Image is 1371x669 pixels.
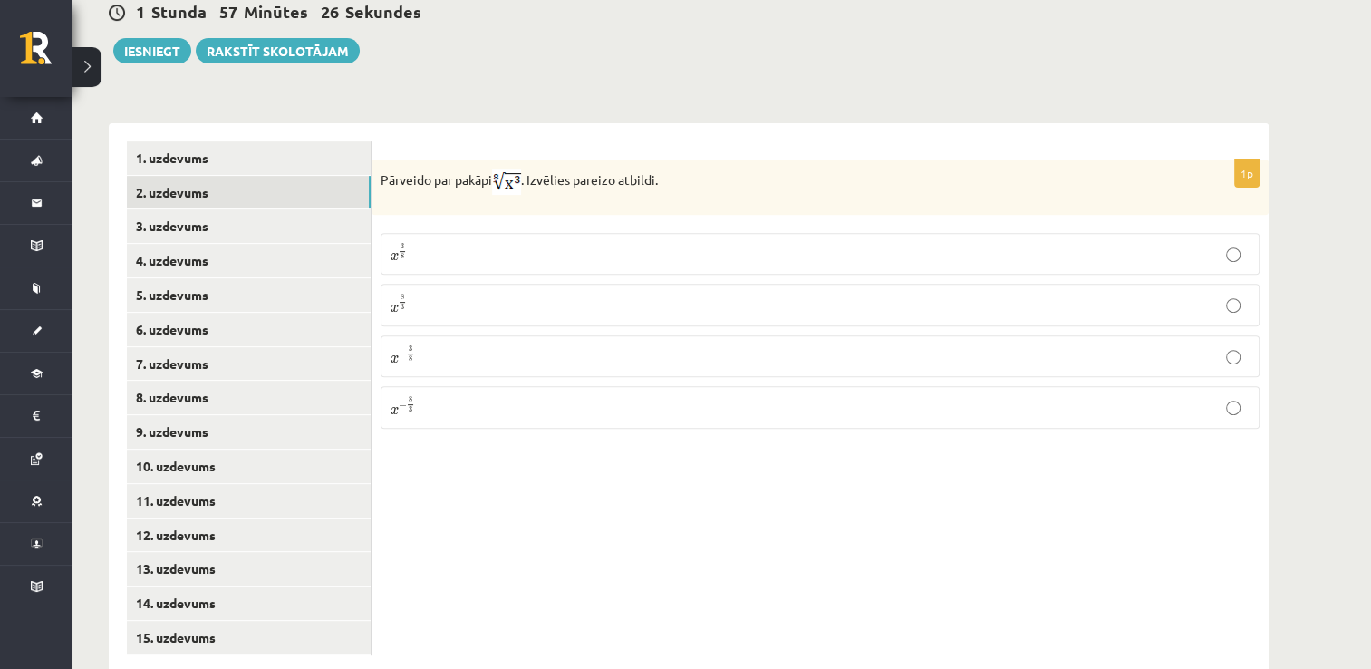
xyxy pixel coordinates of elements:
a: 3. uzdevums [127,209,371,243]
a: 15. uzdevums [127,621,371,654]
a: 6. uzdevums [127,313,371,346]
span: − [399,351,407,359]
span: 8 [401,254,404,259]
p: Pārveido par pakāpi . Izvēlies pareizo atbildi. [381,169,1169,195]
a: 9. uzdevums [127,415,371,449]
span: x [391,305,399,313]
span: 57 [219,1,237,22]
a: 7. uzdevums [127,347,371,381]
span: 3 [409,407,412,412]
span: 8 [409,397,412,402]
a: 5. uzdevums [127,278,371,312]
a: 1. uzdevums [127,141,371,175]
span: x [391,355,399,364]
span: 8 [409,356,412,362]
a: 2. uzdevums [127,176,371,209]
span: − [399,402,407,410]
span: 8 [401,295,404,300]
p: 1p [1234,159,1260,188]
span: 26 [321,1,339,22]
span: x [391,407,399,415]
span: 1 [136,1,145,22]
span: Sekundes [345,1,421,22]
button: Iesniegt [113,38,191,63]
a: 13. uzdevums [127,552,371,586]
a: 11. uzdevums [127,484,371,518]
a: Rakstīt skolotājam [196,38,360,63]
span: Stunda [151,1,207,22]
span: 3 [409,346,412,352]
span: 3 [401,305,404,310]
a: Rīgas 1. Tālmācības vidusskola [20,32,72,77]
a: 14. uzdevums [127,587,371,620]
a: 8. uzdevums [127,381,371,414]
span: Minūtes [244,1,308,22]
a: 10. uzdevums [127,450,371,483]
span: 3 [401,244,404,249]
span: x [391,253,399,261]
img: ij8p+P8l+gFWfQx+4lVePgAAAABJRU5ErkJggg== [492,169,521,195]
a: 4. uzdevums [127,244,371,277]
a: 12. uzdevums [127,519,371,552]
